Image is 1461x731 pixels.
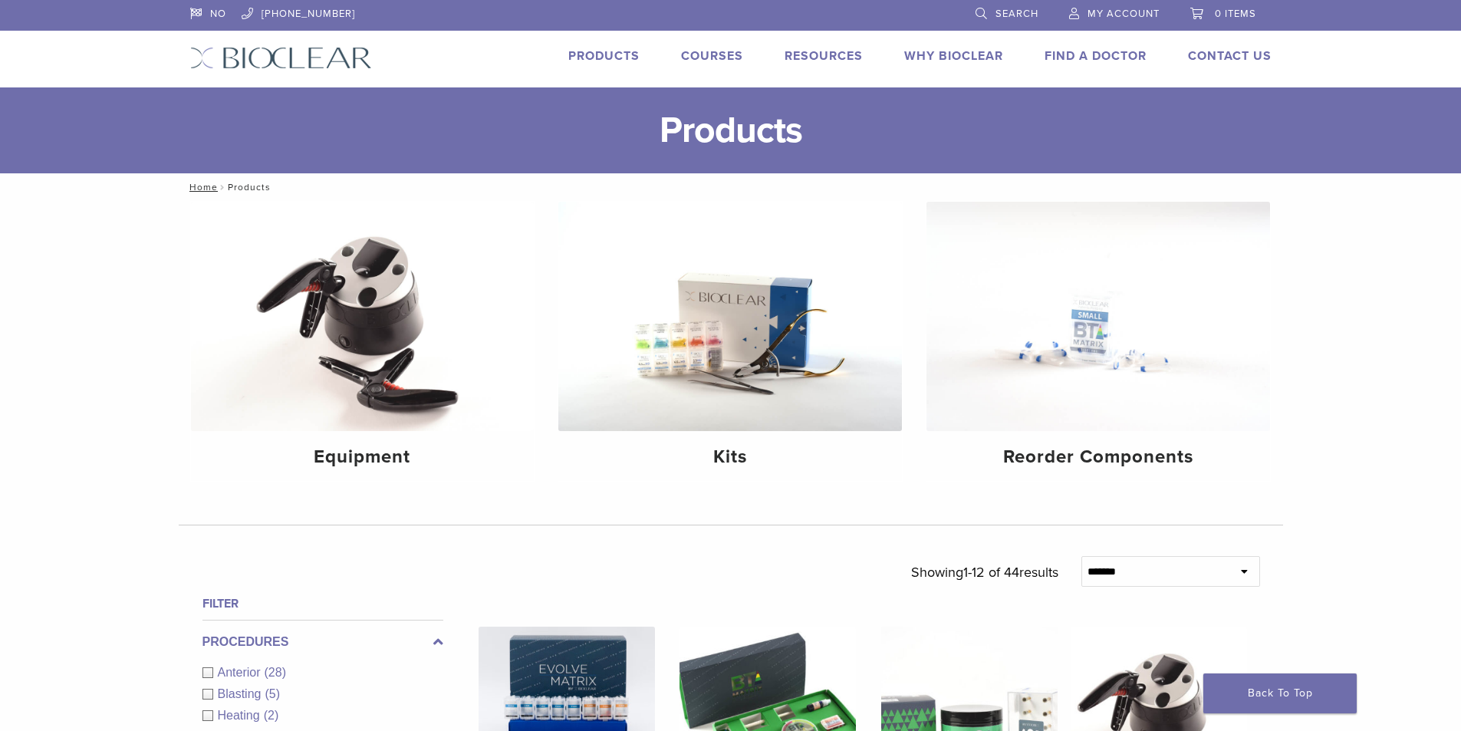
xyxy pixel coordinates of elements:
span: Search [995,8,1038,20]
h4: Reorder Components [939,443,1258,471]
a: Equipment [191,202,535,481]
a: Reorder Components [926,202,1270,481]
h4: Filter [202,594,443,613]
a: Home [185,182,218,193]
a: Kits [558,202,902,481]
span: 1-12 of 44 [963,564,1019,581]
span: My Account [1088,8,1160,20]
span: (5) [265,687,280,700]
span: 0 items [1215,8,1256,20]
span: (2) [264,709,279,722]
img: Kits [558,202,902,431]
nav: Products [179,173,1283,201]
p: Showing results [911,556,1058,588]
a: Find A Doctor [1045,48,1147,64]
a: Back To Top [1203,673,1357,713]
span: Anterior [218,666,265,679]
span: Blasting [218,687,265,700]
span: / [218,183,228,191]
a: Contact Us [1188,48,1272,64]
img: Bioclear [190,47,372,69]
label: Procedures [202,633,443,651]
h4: Kits [571,443,890,471]
span: (28) [265,666,286,679]
h4: Equipment [203,443,522,471]
a: Why Bioclear [904,48,1003,64]
a: Courses [681,48,743,64]
img: Equipment [191,202,535,431]
a: Products [568,48,640,64]
span: Heating [218,709,264,722]
img: Reorder Components [926,202,1270,431]
a: Resources [785,48,863,64]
